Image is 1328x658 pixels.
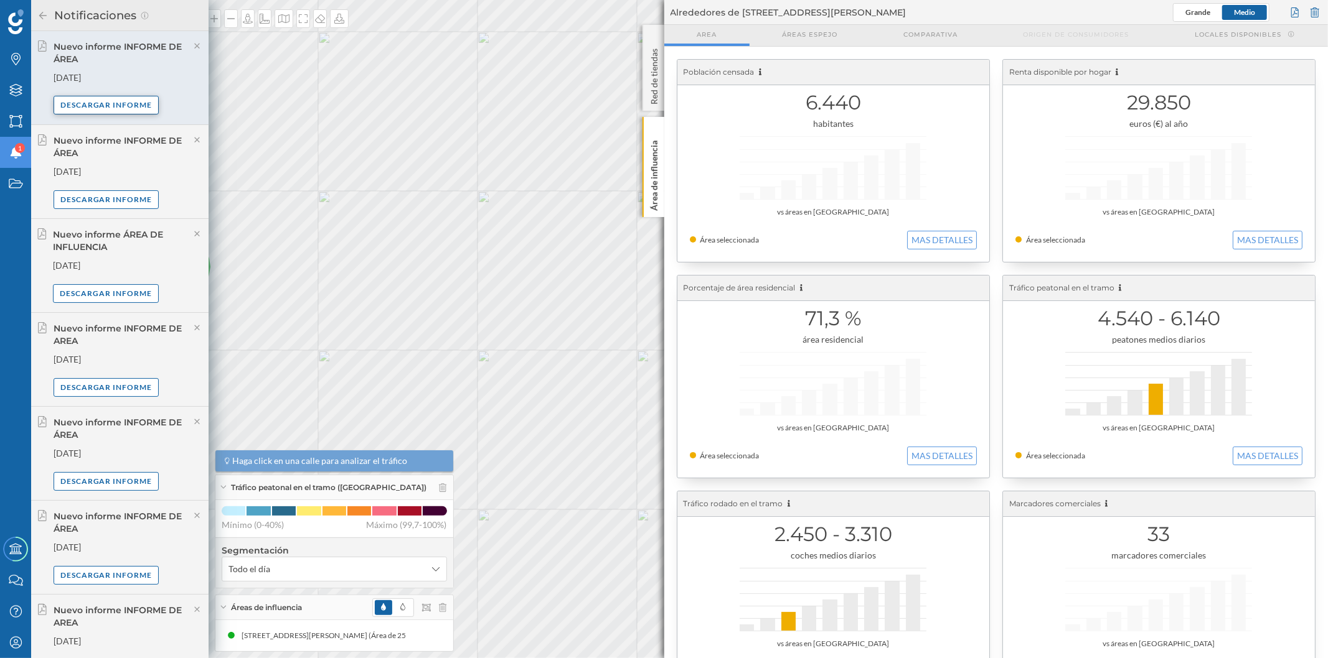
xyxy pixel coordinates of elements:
h2: Notificaciones [49,6,140,25]
div: Renta disponible por hogar [1003,60,1315,85]
div: Porcentaje de área residencial [677,276,989,301]
div: Nuevo informe INFORME DE ÁREA [54,134,186,159]
div: vs áreas en [GEOGRAPHIC_DATA] [690,206,977,218]
span: Máximo (99,7-100%) [367,519,447,531]
div: Nuevo informe INFORME DE ÁREA [54,416,186,441]
span: Locales disponibles [1195,30,1281,39]
div: Nuevo informe INFORME DE AREA [54,604,186,629]
div: Tráfico peatonal en el tramo [1003,276,1315,301]
span: Áreas de influencia [231,602,302,613]
div: [DATE] [54,353,202,366]
div: [DATE] [54,165,202,178]
span: 1 [18,142,22,154]
span: Medio [1234,7,1255,17]
div: Marcadores comerciales [1003,491,1315,517]
div: Tráfico rodado en el tramo [677,491,989,517]
h1: 6.440 [690,91,977,114]
span: Haga click en una calle para analizar el tráfico [233,455,408,467]
p: Área de influencia [648,136,660,211]
span: Comparativa [903,30,958,39]
div: Nuevo informe INFORME DE AREA [54,322,186,347]
span: Area [697,30,717,39]
button: MAS DETALLES [907,447,977,465]
div: vs áreas en [GEOGRAPHIC_DATA] [690,422,977,434]
div: Nuevo informe INFORME DE ÁREA [54,510,186,535]
div: coches medios diarios [690,549,977,562]
span: Tráfico peatonal en el tramo ([GEOGRAPHIC_DATA]) [231,482,426,493]
div: Nuevo informe ÁREA DE INFLUENCIA [53,228,186,253]
div: [DATE] [54,72,202,84]
span: Mínimo (0-40%) [222,519,284,531]
h1: 29.850 [1015,91,1302,114]
div: [DATE] [53,259,202,272]
div: habitantes [690,118,977,130]
div: vs áreas en [GEOGRAPHIC_DATA] [1015,206,1302,218]
div: Nuevo informe INFORME DE ÁREA [54,40,186,65]
div: marcadores comerciales [1015,549,1302,562]
p: Red de tiendas [648,44,660,104]
div: [DATE] [54,447,202,460]
span: Área seleccionada [1026,235,1085,244]
h1: 4.540 - 6.140 [1015,307,1302,330]
div: Población censada [677,60,989,85]
button: MAS DETALLES [1233,447,1302,465]
span: Origen de consumidores [1023,30,1129,39]
span: Alrededores de [STREET_ADDRESS][PERSON_NAME] [671,6,907,19]
div: [DATE] [54,635,202,647]
h1: 2.450 - 3.310 [690,522,977,546]
h1: 33 [1015,522,1302,546]
span: Áreas espejo [783,30,838,39]
div: [DATE] [54,541,202,554]
span: Área seleccionada [700,235,760,244]
span: Soporte [25,9,69,20]
div: área residencial [690,333,977,346]
div: vs áreas en [GEOGRAPHIC_DATA] [1015,637,1302,650]
h4: Segmentación [222,544,447,557]
span: Área seleccionada [1026,451,1085,460]
span: Área seleccionada [700,451,760,460]
button: MAS DETALLES [1233,231,1302,249]
div: vs áreas en [GEOGRAPHIC_DATA] [690,637,977,650]
span: Grande [1185,7,1210,17]
div: [STREET_ADDRESS][PERSON_NAME] (Área de 250 metros de radio) [242,629,471,642]
h1: 71,3 % [690,307,977,330]
div: vs áreas en [GEOGRAPHIC_DATA] [1015,422,1302,434]
div: peatones medios diarios [1015,333,1302,346]
div: euros (€) al año [1015,118,1302,130]
button: MAS DETALLES [907,231,977,249]
img: Geoblink Logo [8,9,24,34]
span: Todo el día [228,563,270,575]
